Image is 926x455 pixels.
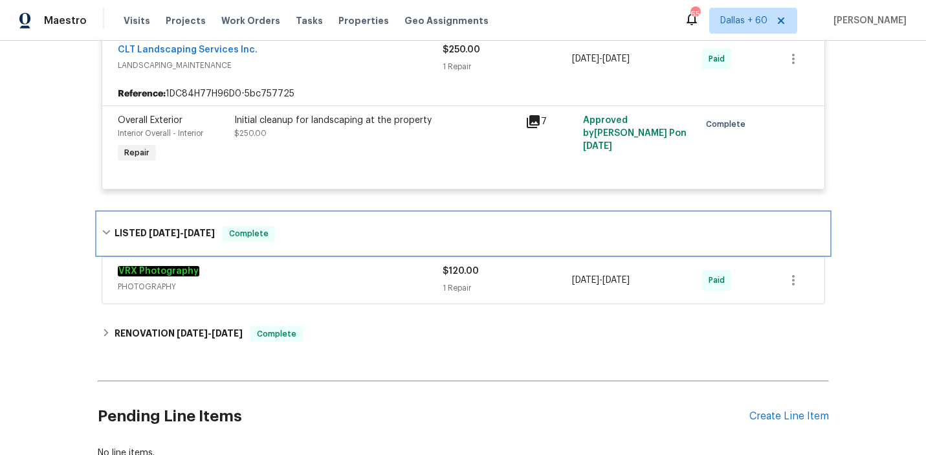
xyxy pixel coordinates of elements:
div: 1DC84H77H96D0-5bc757725 [102,82,824,105]
span: - [572,52,630,65]
span: Visits [124,14,150,27]
span: Geo Assignments [404,14,489,27]
div: LISTED [DATE]-[DATE]Complete [98,213,829,254]
a: VRX Photography [118,266,199,276]
span: Repair [119,146,155,159]
span: [DATE] [177,329,208,338]
span: $250.00 [443,45,480,54]
span: [DATE] [583,142,612,151]
span: Maestro [44,14,87,27]
span: Projects [166,14,206,27]
div: 1 Repair [443,282,573,294]
span: LANDSCAPING_MAINTENANCE [118,59,443,72]
div: 7 [525,114,576,129]
span: Complete [706,118,751,131]
div: 1 Repair [443,60,573,73]
span: Paid [709,52,730,65]
h2: Pending Line Items [98,386,749,447]
span: [DATE] [212,329,243,338]
span: Interior Overall - Interior [118,129,203,137]
span: PHOTOGRAPHY [118,280,443,293]
div: 659 [690,8,700,21]
span: [DATE] [572,54,599,63]
span: [DATE] [184,228,215,238]
span: [DATE] [602,54,630,63]
span: $250.00 [234,129,267,137]
span: Complete [252,327,302,340]
span: - [572,274,630,287]
h6: RENOVATION [115,326,243,342]
span: [PERSON_NAME] [828,14,907,27]
div: RENOVATION [DATE]-[DATE]Complete [98,318,829,350]
span: Paid [709,274,730,287]
span: [DATE] [602,276,630,285]
span: Overall Exterior [118,116,182,125]
span: [DATE] [149,228,180,238]
h6: LISTED [115,226,215,241]
span: Tasks [296,16,323,25]
span: Work Orders [221,14,280,27]
span: Approved by [PERSON_NAME] P on [583,116,687,151]
span: $120.00 [443,267,479,276]
span: - [177,329,243,338]
span: - [149,228,215,238]
div: Create Line Item [749,410,829,423]
span: Properties [338,14,389,27]
b: Reference: [118,87,166,100]
span: Complete [224,227,274,240]
span: [DATE] [572,276,599,285]
span: Dallas + 60 [720,14,767,27]
div: Initial cleanup for landscaping at the property [234,114,518,127]
a: CLT Landscaping Services Inc. [118,45,258,54]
